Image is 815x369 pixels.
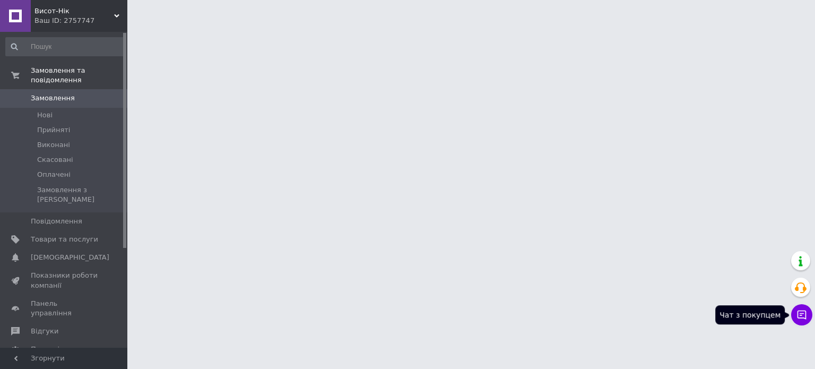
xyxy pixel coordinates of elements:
[37,155,73,165] span: Скасовані
[37,140,70,150] span: Виконані
[31,217,82,226] span: Повідомлення
[31,235,98,244] span: Товари та послуги
[31,271,98,290] span: Показники роботи компанії
[31,345,59,354] span: Покупці
[31,299,98,318] span: Панель управління
[5,37,125,56] input: Пошук
[37,170,71,179] span: Оплачені
[37,185,124,204] span: Замовлення з [PERSON_NAME]
[34,16,127,25] div: Ваш ID: 2757747
[31,327,58,336] span: Відгуки
[37,110,53,120] span: Нові
[31,93,75,103] span: Замовлення
[37,125,70,135] span: Прийняті
[31,253,109,262] span: [DEMOGRAPHIC_DATA]
[791,304,812,325] button: Чат з покупцем
[34,6,114,16] span: Висот-Нік
[715,305,785,324] div: Чат з покупцем
[31,66,127,85] span: Замовлення та повідомлення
